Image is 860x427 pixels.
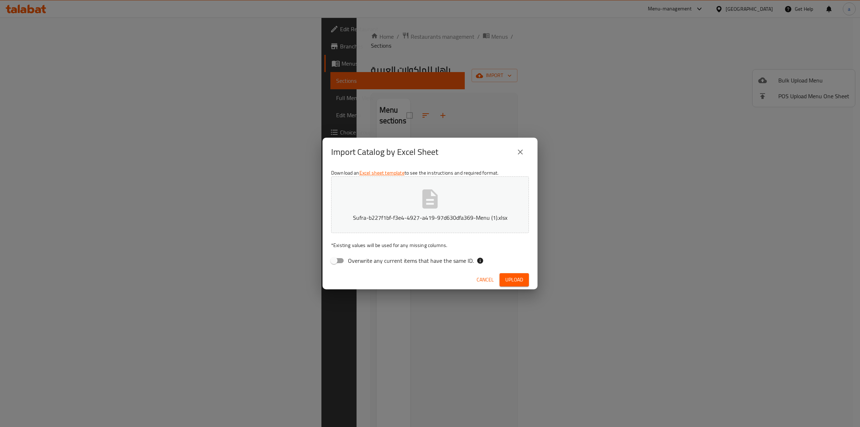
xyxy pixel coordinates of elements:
[331,146,438,158] h2: Import Catalog by Excel Sheet
[342,213,518,222] p: Sufra-b227f1bf-f3e4-4927-a419-97d630dfa369-Menu (1).xlsx
[500,273,529,286] button: Upload
[474,273,497,286] button: Cancel
[477,257,484,264] svg: If the overwrite option isn't selected, then the items that match an existing ID will be ignored ...
[477,275,494,284] span: Cancel
[505,275,523,284] span: Upload
[322,166,537,270] div: Download an to see the instructions and required format.
[512,143,529,161] button: close
[331,242,529,249] p: Existing values will be used for any missing columns.
[348,256,474,265] span: Overwrite any current items that have the same ID.
[359,168,405,177] a: Excel sheet template
[331,176,529,233] button: Sufra-b227f1bf-f3e4-4927-a419-97d630dfa369-Menu (1).xlsx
